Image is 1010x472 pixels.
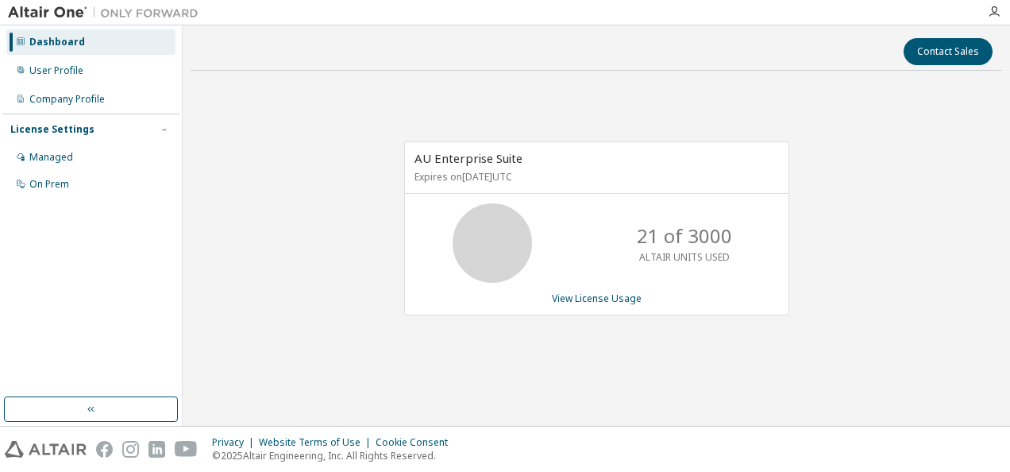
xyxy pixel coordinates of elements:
span: AU Enterprise Suite [414,150,522,166]
div: Website Terms of Use [259,436,376,449]
div: Company Profile [29,93,105,106]
img: altair_logo.svg [5,441,87,458]
img: youtube.svg [175,441,198,458]
img: facebook.svg [96,441,113,458]
p: © 2025 Altair Engineering, Inc. All Rights Reserved. [212,449,457,462]
img: Altair One [8,5,206,21]
img: instagram.svg [122,441,139,458]
p: ALTAIR UNITS USED [639,250,730,264]
div: Managed [29,151,73,164]
p: 21 of 3000 [637,222,732,250]
div: Privacy [212,436,259,449]
p: Expires on [DATE] UTC [414,170,775,184]
div: User Profile [29,64,83,77]
div: Dashboard [29,36,85,48]
a: View License Usage [552,292,642,305]
div: Cookie Consent [376,436,457,449]
button: Contact Sales [904,38,993,65]
div: License Settings [10,123,94,136]
div: On Prem [29,178,69,191]
img: linkedin.svg [148,441,165,458]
